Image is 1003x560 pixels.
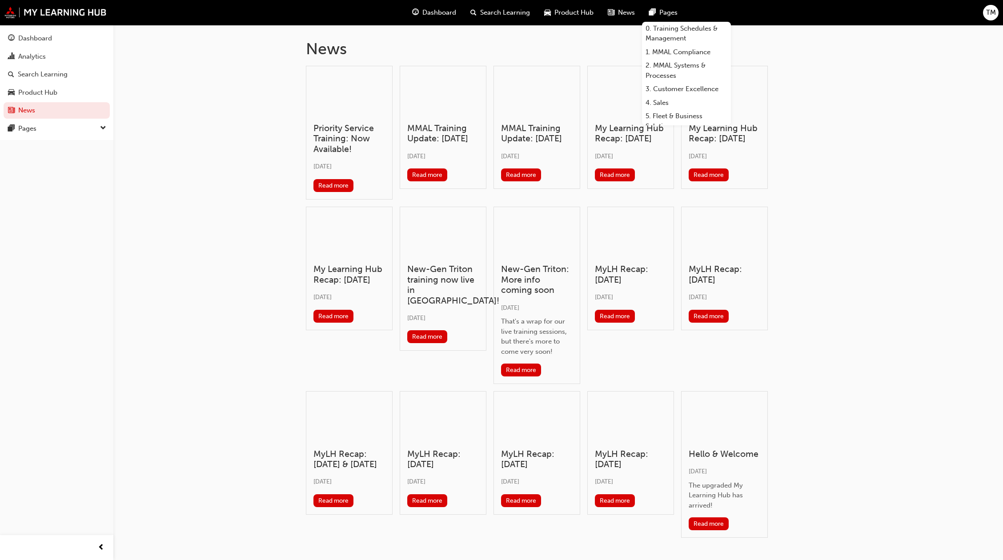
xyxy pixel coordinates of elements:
button: Read more [407,168,448,181]
a: MyLH Recap: [DATE][DATE]Read more [587,207,674,330]
a: My Learning Hub Recap: [DATE][DATE]Read more [587,66,674,189]
div: The upgraded My Learning Hub has arrived! [689,480,760,511]
div: Pages [18,124,36,134]
a: guage-iconDashboard [405,4,463,22]
button: Read more [595,310,635,323]
img: mmal [4,7,107,18]
h3: MyLH Recap: [DATE] [501,449,573,470]
span: [DATE] [407,314,425,322]
a: New-Gen Triton: More info coming soon[DATE]That's a wrap for our live training sessions, but ther... [493,207,580,384]
button: Read more [501,494,542,507]
a: pages-iconPages [642,4,685,22]
a: 0. Training Schedules & Management [642,22,731,45]
h3: MyLH Recap: [DATE] [595,264,666,285]
span: chart-icon [8,53,15,61]
a: MyLH Recap: [DATE] & [DATE][DATE]Read more [306,391,393,515]
h3: My Learning Hub Recap: [DATE] [595,123,666,144]
a: search-iconSearch Learning [463,4,537,22]
span: car-icon [8,89,15,97]
button: TM [983,5,999,20]
a: MMAL Training Update: [DATE][DATE]Read more [400,66,486,189]
h3: My Learning Hub Recap: [DATE] [313,264,385,285]
span: [DATE] [595,152,613,160]
button: Pages [4,120,110,137]
span: down-icon [100,123,106,134]
h3: MyLH Recap: [DATE] & [DATE] [313,449,385,470]
a: MyLH Recap: [DATE][DATE]Read more [587,391,674,515]
a: 1. MMAL Compliance [642,45,731,59]
button: Read more [407,494,448,507]
span: news-icon [8,107,15,115]
span: search-icon [470,7,477,18]
h3: MyLH Recap: [DATE] [689,264,760,285]
button: DashboardAnalyticsSearch LearningProduct HubNews [4,28,110,120]
span: [DATE] [595,293,613,301]
button: Read more [689,310,729,323]
span: [DATE] [313,478,332,485]
a: car-iconProduct Hub [537,4,601,22]
button: Read more [501,364,542,376]
a: MyLH Recap: [DATE][DATE]Read more [400,391,486,515]
button: Read more [689,168,729,181]
span: [DATE] [313,293,332,301]
a: Dashboard [4,30,110,47]
div: Search Learning [18,69,68,80]
h3: MyLH Recap: [DATE] [595,449,666,470]
h3: Hello & Welcome [689,449,760,459]
h3: MyLH Recap: [DATE] [407,449,479,470]
span: TM [986,8,996,18]
a: Product Hub [4,84,110,101]
span: [DATE] [595,478,613,485]
span: [DATE] [501,304,519,312]
a: 3. Customer Excellence [642,82,731,96]
button: Read more [689,517,729,530]
span: pages-icon [8,125,15,133]
span: guage-icon [412,7,419,18]
h3: New-Gen Triton training now live in [GEOGRAPHIC_DATA]! [407,264,479,306]
a: Hello & Welcome[DATE]The upgraded My Learning Hub has arrived!Read more [681,391,768,538]
a: 5. Fleet & Business Solutions [642,109,731,133]
a: My Learning Hub Recap: [DATE][DATE]Read more [306,207,393,330]
button: Read more [313,179,354,192]
a: Priority Service Training: Now Available![DATE]Read more [306,66,393,200]
span: car-icon [544,7,551,18]
button: Read more [595,494,635,507]
button: Read more [407,330,448,343]
span: Search Learning [480,8,530,18]
span: pages-icon [649,7,656,18]
a: 4. Sales [642,96,731,110]
h3: New-Gen Triton: More info coming soon [501,264,573,295]
div: Product Hub [18,88,57,98]
a: MMAL Training Update: [DATE][DATE]Read more [493,66,580,189]
a: Search Learning [4,66,110,83]
span: [DATE] [689,152,707,160]
span: [DATE] [689,468,707,475]
div: That's a wrap for our live training sessions, but there's more to come very soon! [501,316,573,356]
button: Read more [313,494,354,507]
button: Read more [501,168,542,181]
div: Dashboard [18,33,52,44]
a: My Learning Hub Recap: [DATE][DATE]Read more [681,66,768,189]
span: [DATE] [313,163,332,170]
h3: MMAL Training Update: [DATE] [407,123,479,144]
span: search-icon [8,71,14,79]
span: [DATE] [407,152,425,160]
span: [DATE] [501,152,519,160]
span: [DATE] [501,478,519,485]
button: Read more [313,310,354,323]
span: [DATE] [407,478,425,485]
div: Analytics [18,52,46,62]
span: [DATE] [689,293,707,301]
span: Product Hub [554,8,594,18]
a: News [4,102,110,119]
span: Dashboard [422,8,456,18]
span: prev-icon [98,542,104,553]
a: 2. MMAL Systems & Processes [642,59,731,82]
h3: My Learning Hub Recap: [DATE] [689,123,760,144]
span: News [618,8,635,18]
a: New-Gen Triton training now live in [GEOGRAPHIC_DATA]![DATE]Read more [400,207,486,351]
h3: Priority Service Training: Now Available! [313,123,385,154]
a: MyLH Recap: [DATE][DATE]Read more [681,207,768,330]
